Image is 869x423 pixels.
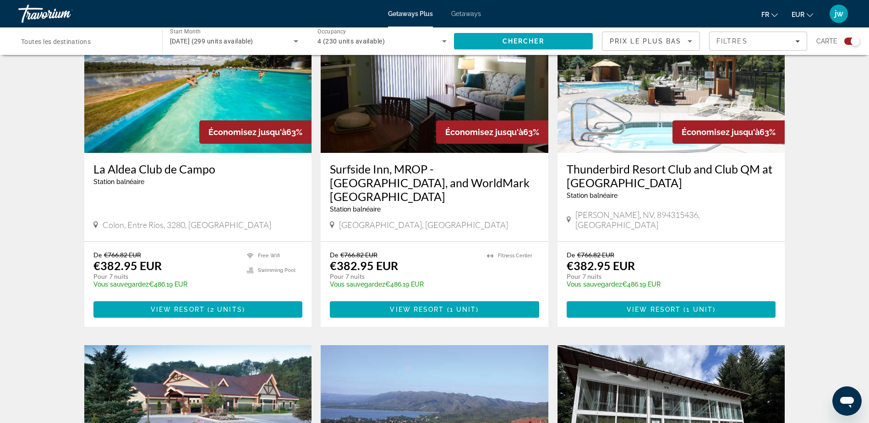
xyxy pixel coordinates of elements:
span: €766.82 EUR [577,251,614,259]
span: Vous sauvegardez [567,281,622,288]
span: Fitness Center [498,253,532,259]
span: 2 units [210,306,242,313]
span: EUR [792,11,804,18]
div: 63% [436,120,548,144]
span: ( ) [444,306,479,313]
button: View Resort(2 units) [93,301,303,318]
span: jw [835,9,843,18]
span: 1 unit [686,306,713,313]
p: Pour 7 nuits [330,272,478,281]
a: Travorium [18,2,110,26]
button: Filters [709,32,807,51]
mat-select: Sort by [610,36,692,47]
span: Économisez jusqu'à [208,127,286,137]
a: Surfside Inn, MROP - [GEOGRAPHIC_DATA], and WorldMark [GEOGRAPHIC_DATA] [330,162,539,203]
span: €766.82 EUR [340,251,377,259]
span: Station balnéaire [567,192,618,199]
span: 4 (230 units available) [317,38,385,45]
span: Colon, Entre Rios, 3280, [GEOGRAPHIC_DATA] [103,220,271,230]
p: €382.95 EUR [93,259,162,272]
span: Prix ​​le plus bas [610,38,682,45]
span: De [93,251,102,259]
span: 1 unit [450,306,476,313]
span: Carte [816,35,837,48]
span: Filtres [716,38,748,45]
span: Occupancy [317,28,346,35]
span: Économisez jusqu'à [445,127,523,137]
div: 63% [199,120,312,144]
span: [PERSON_NAME], NV, 894315436, [GEOGRAPHIC_DATA] [575,210,776,230]
input: Select destination [21,36,150,47]
p: Pour 7 nuits [567,272,767,281]
a: Thunderbird Resort Club and Club QM at [GEOGRAPHIC_DATA] [567,162,776,190]
button: Search [454,33,593,49]
span: Free Wifi [258,253,280,259]
span: Vous sauvegardez [93,281,149,288]
span: View Resort [627,306,681,313]
span: Économisez jusqu'à [682,127,760,137]
a: Getaways Plus [388,10,433,17]
span: Station balnéaire [93,178,144,185]
span: Start Month [170,28,201,35]
div: 63% [672,120,785,144]
span: De [330,251,338,259]
img: La Aldea Club de Campo [84,6,312,153]
button: User Menu [827,4,851,23]
span: Toutes les destinations [21,38,91,45]
button: View Resort(1 unit) [567,301,776,318]
span: ( ) [205,306,245,313]
p: €486.19 EUR [567,281,767,288]
span: De [567,251,575,259]
a: Getaways [451,10,481,17]
p: €382.95 EUR [567,259,635,272]
p: Pour 7 nuits [93,272,238,281]
img: Thunderbird Resort Club and Club QM at Thunderbird Resort Club [557,6,785,153]
p: €486.19 EUR [93,281,238,288]
button: Change currency [792,8,813,21]
button: View Resort(1 unit) [330,301,539,318]
span: Station balnéaire [330,206,381,213]
span: View Resort [390,306,444,313]
p: €382.95 EUR [330,259,398,272]
button: Change language [761,8,778,21]
span: View Resort [151,306,205,313]
span: Vous sauvegardez [330,281,385,288]
span: Swimming Pool [258,267,295,273]
span: [DATE] (299 units available) [170,38,253,45]
iframe: Bouton de lancement de la fenêtre de messagerie [832,386,862,416]
p: €486.19 EUR [330,281,478,288]
span: [GEOGRAPHIC_DATA], [GEOGRAPHIC_DATA] [339,220,508,230]
img: Surfside Inn, MROP - Surfside Inn, and WorldMark Surfside Inn [321,6,548,153]
span: ( ) [681,306,716,313]
span: fr [761,11,769,18]
span: Chercher [503,38,544,45]
a: La Aldea Club de Campo [93,162,303,176]
span: €766.82 EUR [104,251,141,259]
